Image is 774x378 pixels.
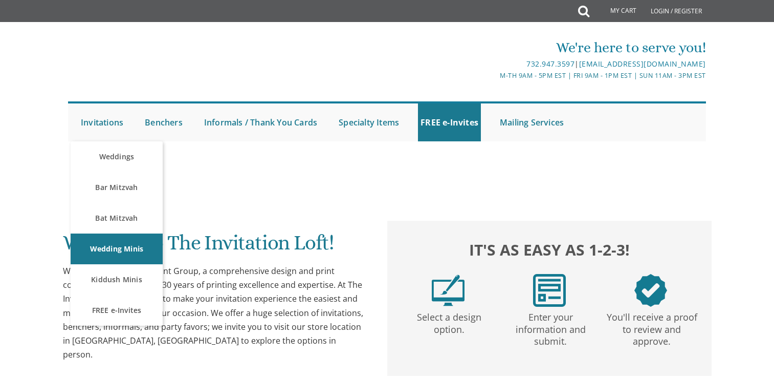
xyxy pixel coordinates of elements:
[71,172,163,203] a: Bar Mitzvah
[71,141,163,172] a: Weddings
[432,274,465,307] img: step1.png
[281,58,706,70] div: |
[502,307,599,348] p: Enter your information and submit.
[603,307,700,348] p: You'll receive a proof to review and approve.
[281,37,706,58] div: We're here to serve you!
[71,295,163,326] a: FREE e-Invites
[497,103,566,141] a: Mailing Services
[401,307,498,336] p: Select a design option.
[71,264,163,295] a: Kiddush Minis
[142,103,185,141] a: Benchers
[634,274,667,307] img: step3.png
[418,103,481,141] a: FREE e-Invites
[336,103,402,141] a: Specialty Items
[533,274,566,307] img: step2.png
[397,238,701,261] h2: It's as easy as 1-2-3!
[281,70,706,81] div: M-Th 9am - 5pm EST | Fri 9am - 1pm EST | Sun 11am - 3pm EST
[63,264,367,362] div: We are a division of BP Print Group, a comprehensive design and print company with more than 30 y...
[202,103,320,141] a: Informals / Thank You Cards
[579,59,706,69] a: [EMAIL_ADDRESS][DOMAIN_NAME]
[588,1,644,22] a: My Cart
[71,234,163,264] a: Wedding Minis
[526,59,574,69] a: 732.947.3597
[63,232,367,262] h1: Welcome to The Invitation Loft!
[78,103,126,141] a: Invitations
[71,203,163,234] a: Bat Mitzvah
